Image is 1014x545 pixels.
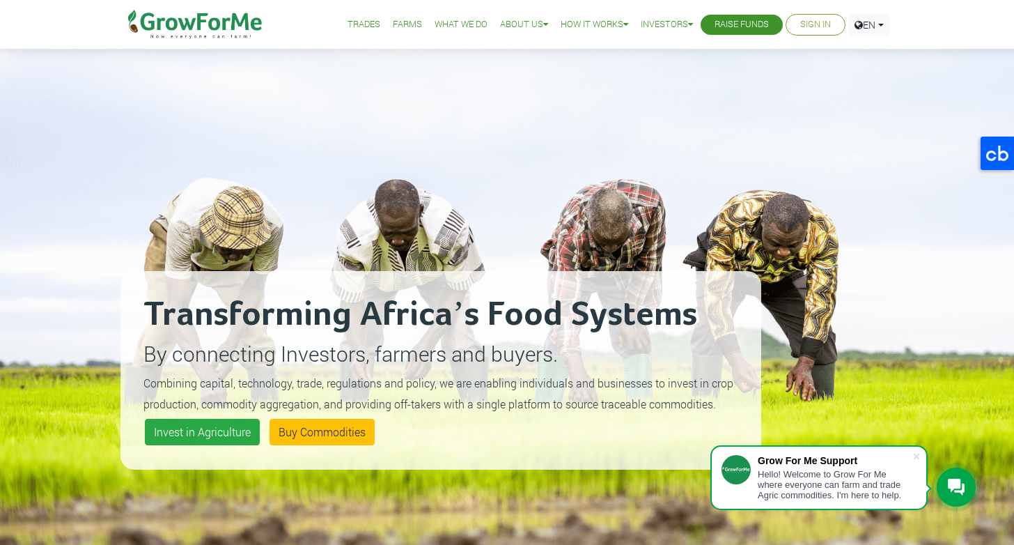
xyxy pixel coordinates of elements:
a: Raise Funds [715,17,769,32]
a: What We Do [435,17,487,32]
p: By connecting Investors, farmers and buyers. [143,338,738,369]
div: Grow For Me Support [758,455,912,466]
div: Hello! Welcome to Grow For Me where everyone can farm and trade Agric commodities. I'm here to help. [758,469,912,500]
a: Buy Commodities [270,419,375,445]
h2: Transforming Africa’s Food Systems [143,294,738,336]
a: Sign In [800,17,831,32]
a: How it Works [561,17,628,32]
a: Farms [393,17,422,32]
a: Trades [348,17,380,32]
a: Invest in Agriculture [145,419,260,445]
a: Investors [641,17,693,32]
small: Combining capital, technology, trade, regulations and policy, we are enabling individuals and bus... [143,376,733,411]
a: About Us [500,17,548,32]
a: EN [848,14,890,36]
